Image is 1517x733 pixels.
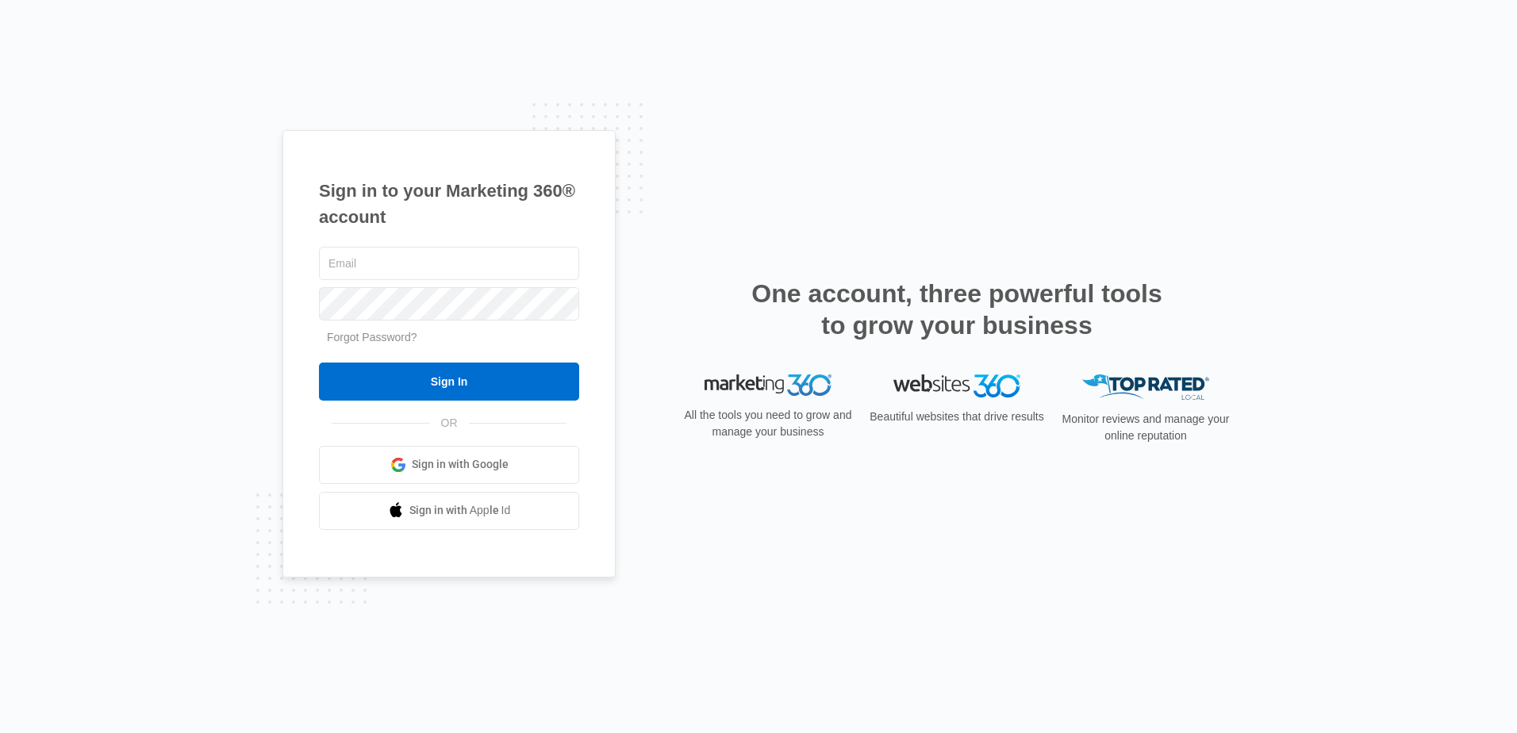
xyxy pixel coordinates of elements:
[679,407,857,440] p: All the tools you need to grow and manage your business
[705,374,831,397] img: Marketing 360
[319,492,579,530] a: Sign in with Apple Id
[1057,411,1235,444] p: Monitor reviews and manage your online reputation
[893,374,1020,397] img: Websites 360
[412,456,509,473] span: Sign in with Google
[430,415,469,432] span: OR
[327,331,417,343] a: Forgot Password?
[319,247,579,280] input: Email
[319,178,579,230] h1: Sign in to your Marketing 360® account
[1082,374,1209,401] img: Top Rated Local
[868,409,1046,425] p: Beautiful websites that drive results
[409,502,511,519] span: Sign in with Apple Id
[319,363,579,401] input: Sign In
[747,278,1167,341] h2: One account, three powerful tools to grow your business
[319,446,579,484] a: Sign in with Google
